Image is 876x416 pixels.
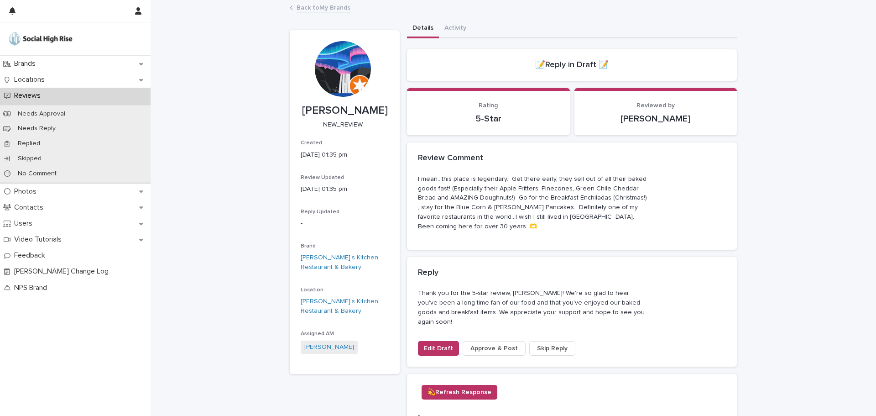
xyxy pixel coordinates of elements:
span: Reply Updated [301,209,339,215]
button: Activity [439,19,472,38]
span: Rating [479,102,498,109]
a: [PERSON_NAME]'s Kitchen Restaurant & Bakery [301,297,389,316]
p: - [301,219,389,228]
h2: Review Comment [418,153,483,163]
p: Locations [10,75,52,84]
p: [PERSON_NAME] Change Log [10,267,116,276]
span: Created [301,140,322,146]
p: Photos [10,187,44,196]
p: [DATE] 01:35 pm [301,184,389,194]
p: Skipped [10,155,49,163]
p: Thank you for the 5-star review, [PERSON_NAME]! We're so glad to hear you've been a long-time fan... [418,289,649,326]
button: Edit Draft [418,341,459,356]
button: Skip Reply [529,341,575,356]
p: NPS Brand [10,284,54,292]
span: Assigned AM [301,331,334,337]
span: Edit Draft [424,344,453,353]
h2: Reply [418,268,438,278]
span: 💫Refresh Response [428,388,491,397]
span: Skip Reply [537,344,568,353]
h2: 📝Reply in Draft 📝 [535,60,609,70]
p: Replied [10,140,47,147]
img: o5DnuTxEQV6sW9jFYBBf [7,30,74,48]
p: [DATE] 01:35 pm [301,150,389,160]
p: Needs Reply [10,125,63,132]
span: Reviewed by [636,102,675,109]
a: [PERSON_NAME]'s Kitchen Restaurant & Bakery [301,253,389,272]
p: Reviews [10,91,48,100]
button: Details [407,19,439,38]
p: NEW_REVIEW [301,121,385,129]
span: Location [301,287,323,293]
p: Video Tutorials [10,235,69,244]
p: 5-Star [418,113,559,124]
a: Back toMy Brands [297,2,350,12]
p: Contacts [10,203,51,212]
p: I mean...this place is legendary. Get there early, they sell out of all their baked goods fast! (... [418,174,649,232]
p: Brands [10,59,43,68]
span: Review Updated [301,175,344,180]
p: [PERSON_NAME] [585,113,726,124]
span: Approve & Post [470,344,518,353]
p: No Comment [10,170,64,178]
p: [PERSON_NAME] [301,104,389,117]
p: Users [10,219,40,228]
span: Brand [301,243,316,249]
a: [PERSON_NAME] [304,342,354,352]
p: Needs Approval [10,110,73,118]
p: Feedback [10,251,52,260]
button: Approve & Post [463,341,526,356]
button: 💫Refresh Response [422,385,497,400]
